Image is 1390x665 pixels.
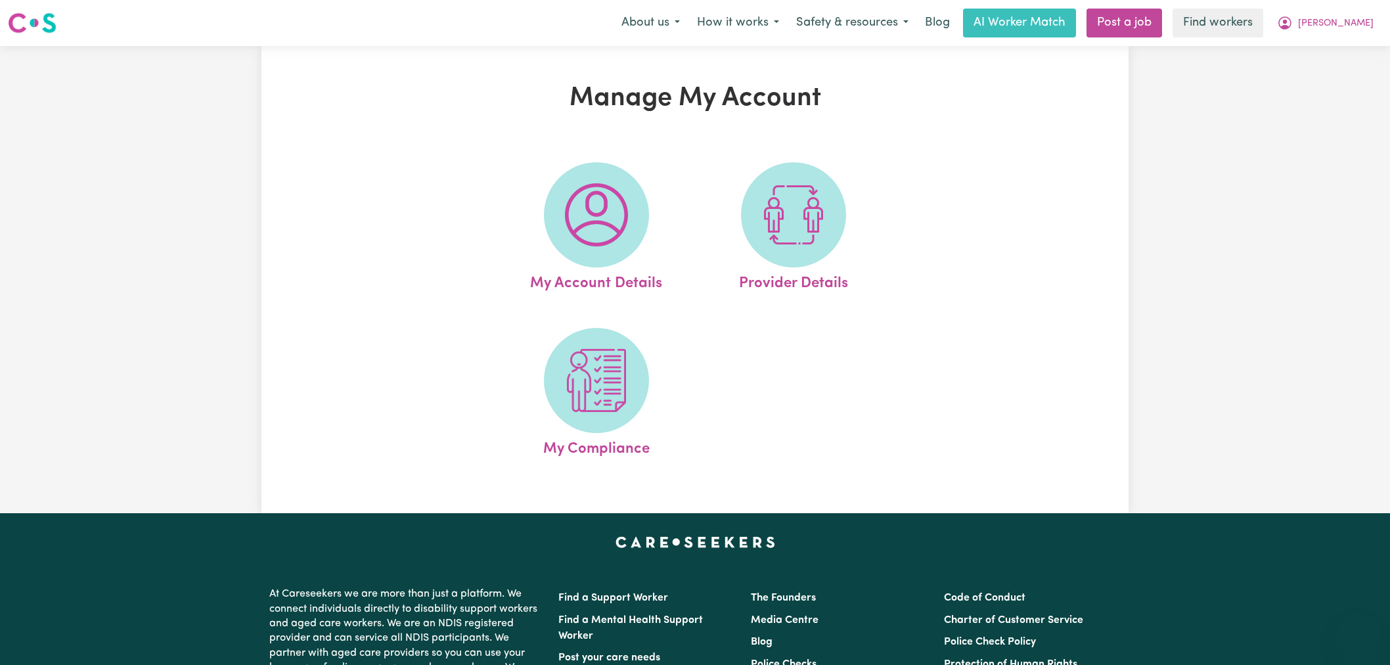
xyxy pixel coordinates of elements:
[944,593,1025,603] a: Code of Conduct
[699,162,888,295] a: Provider Details
[502,328,691,461] a: My Compliance
[944,637,1036,647] a: Police Check Policy
[1268,9,1382,37] button: My Account
[8,8,56,38] a: Careseekers logo
[530,267,662,295] span: My Account Details
[558,653,660,663] a: Post your care needs
[751,615,818,626] a: Media Centre
[751,593,816,603] a: The Founders
[613,9,688,37] button: About us
[963,9,1076,37] a: AI Worker Match
[1087,9,1162,37] a: Post a job
[1173,9,1263,37] a: Find workers
[944,615,1083,626] a: Charter of Customer Service
[751,637,773,647] a: Blog
[788,9,917,37] button: Safety & resources
[739,267,848,295] span: Provider Details
[558,593,668,603] a: Find a Support Worker
[688,9,788,37] button: How it works
[543,433,650,461] span: My Compliance
[917,9,958,37] a: Blog
[414,83,976,114] h1: Manage My Account
[1298,16,1374,31] span: [PERSON_NAME]
[8,11,56,35] img: Careseekers logo
[558,615,703,641] a: Find a Mental Health Support Worker
[502,162,691,295] a: My Account Details
[616,537,775,547] a: Careseekers home page
[1337,612,1379,654] iframe: Button to launch messaging window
